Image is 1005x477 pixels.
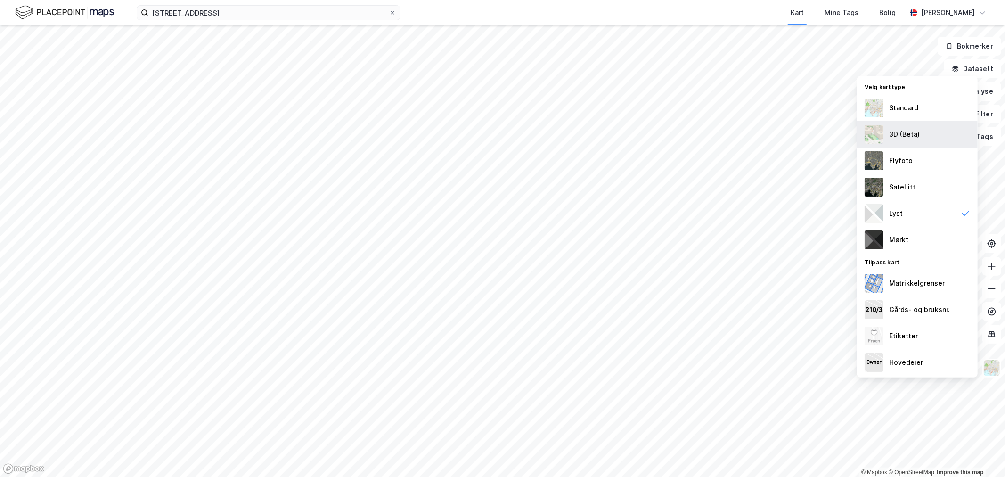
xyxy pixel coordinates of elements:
div: Flyfoto [889,155,913,166]
div: Bolig [879,7,896,18]
img: Z [865,125,883,144]
div: Kart [791,7,804,18]
a: OpenStreetMap [889,469,934,476]
img: logo.f888ab2527a4732fd821a326f86c7f29.svg [15,4,114,21]
img: Z [983,359,1001,377]
div: Kontrollprogram for chat [958,432,1005,477]
div: Etiketter [889,330,918,342]
div: Velg karttype [857,78,978,95]
input: Søk på adresse, matrikkel, gårdeiere, leietakere eller personer [148,6,389,20]
button: Datasett [944,59,1001,78]
div: Mine Tags [825,7,858,18]
div: Gårds- og bruksnr. [889,304,950,315]
div: 3D (Beta) [889,129,920,140]
img: 9k= [865,178,883,197]
img: Z [865,151,883,170]
iframe: Chat Widget [958,432,1005,477]
img: Z [865,99,883,117]
div: Matrikkelgrenser [889,278,945,289]
div: Hovedeier [889,357,923,368]
button: Filter [956,105,1001,123]
img: cadastreBorders.cfe08de4b5ddd52a10de.jpeg [865,274,883,293]
img: nCdM7BzjoCAAAAAElFTkSuQmCC [865,230,883,249]
img: cadastreKeys.547ab17ec502f5a4ef2b.jpeg [865,300,883,319]
img: luj3wr1y2y3+OchiMxRmMxRlscgabnMEmZ7DJGWxyBpucwSZnsMkZbHIGm5zBJmewyRlscgabnMEmZ7DJGWxyBpucwSZnsMkZ... [865,204,883,223]
div: Lyst [889,208,903,219]
a: Improve this map [937,469,984,476]
img: Z [865,327,883,345]
a: Mapbox homepage [3,463,44,474]
img: majorOwner.b5e170eddb5c04bfeeff.jpeg [865,353,883,372]
div: [PERSON_NAME] [921,7,975,18]
div: Tilpass kart [857,253,978,270]
div: Standard [889,102,918,114]
button: Tags [957,127,1001,146]
button: Bokmerker [938,37,1001,56]
div: Mørkt [889,234,908,246]
div: Satellitt [889,181,915,193]
a: Mapbox [861,469,887,476]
